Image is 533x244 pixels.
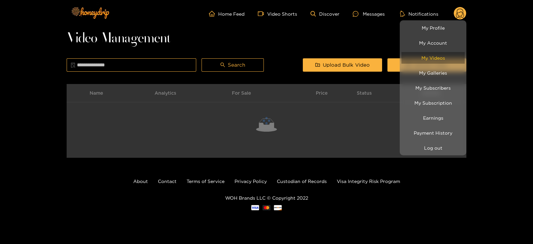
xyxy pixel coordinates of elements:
a: Earnings [401,112,465,124]
a: My Account [401,37,465,49]
a: My Videos [401,52,465,64]
a: My Subscription [401,97,465,109]
a: My Galleries [401,67,465,79]
button: Log out [401,142,465,154]
a: My Subscribers [401,82,465,94]
a: My Profile [401,22,465,34]
a: Payment History [401,127,465,139]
